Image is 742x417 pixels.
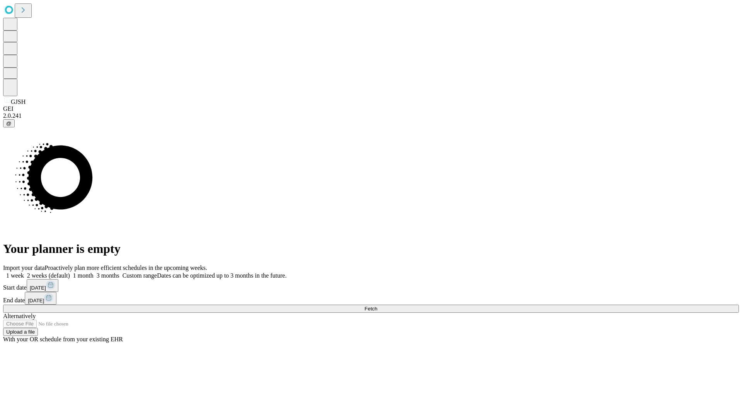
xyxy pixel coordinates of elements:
span: GJSH [11,98,26,105]
div: GEI [3,105,739,112]
div: End date [3,292,739,305]
span: [DATE] [30,285,46,291]
span: 1 week [6,272,24,279]
button: @ [3,119,15,127]
h1: Your planner is empty [3,242,739,256]
span: With your OR schedule from your existing EHR [3,336,123,342]
span: 3 months [97,272,119,279]
span: Custom range [123,272,157,279]
span: [DATE] [28,298,44,303]
button: Fetch [3,305,739,313]
button: [DATE] [27,279,58,292]
span: Proactively plan more efficient schedules in the upcoming weeks. [45,264,207,271]
span: Fetch [364,306,377,312]
span: 1 month [73,272,94,279]
button: [DATE] [25,292,56,305]
div: 2.0.241 [3,112,739,119]
span: Alternatively [3,313,36,319]
span: 2 weeks (default) [27,272,70,279]
span: Import your data [3,264,45,271]
span: Dates can be optimized up to 3 months in the future. [157,272,286,279]
div: Start date [3,279,739,292]
button: Upload a file [3,328,38,336]
span: @ [6,120,12,126]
